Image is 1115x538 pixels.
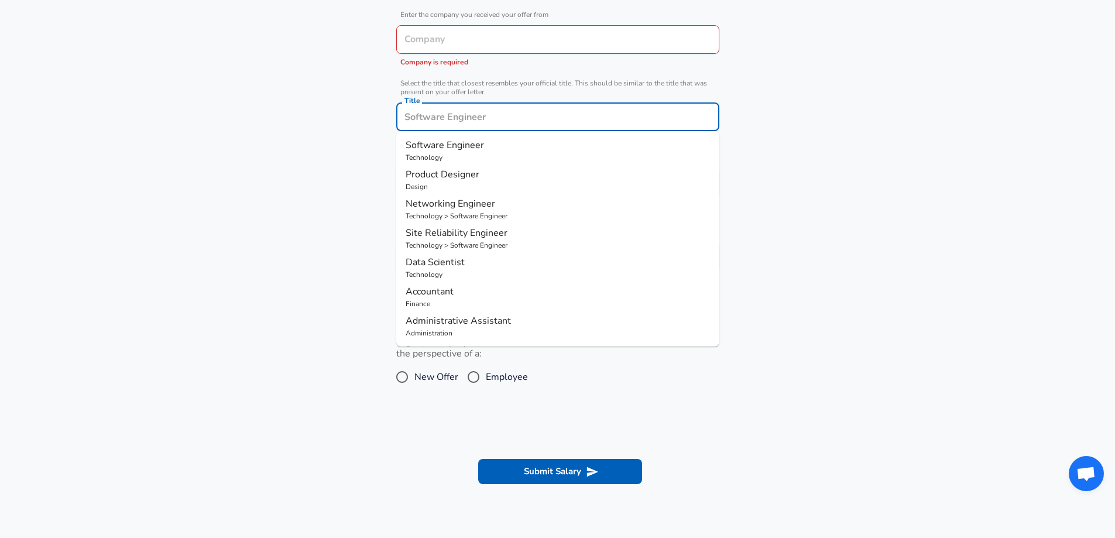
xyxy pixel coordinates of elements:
[406,152,710,163] p: Technology
[406,344,479,357] span: Business Analyst
[406,256,465,269] span: Data Scientist
[406,328,710,338] p: Administration
[406,197,495,210] span: Networking Engineer
[396,11,719,19] span: Enter the company you received your offer from
[478,459,642,484] button: Submit Salary
[406,211,710,221] p: Technology > Software Engineer
[406,139,484,152] span: Software Engineer
[396,79,719,97] span: Select the title that closest resembles your official title. This should be similar to the title ...
[406,181,710,192] p: Design
[400,57,468,67] span: Company is required
[406,314,511,327] span: Administrative Assistant
[404,97,420,104] label: Title
[406,299,710,309] p: Finance
[486,370,528,384] span: Employee
[402,108,714,126] input: Software Engineer
[406,168,479,181] span: Product Designer
[1069,456,1104,491] div: Open chat
[406,240,710,251] p: Technology > Software Engineer
[402,30,714,49] input: Google
[396,334,553,361] label: These compensation details are from the perspective of a:
[414,370,458,384] span: New Offer
[406,285,454,298] span: Accountant
[406,269,710,280] p: Technology
[406,227,507,239] span: Site Reliability Engineer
